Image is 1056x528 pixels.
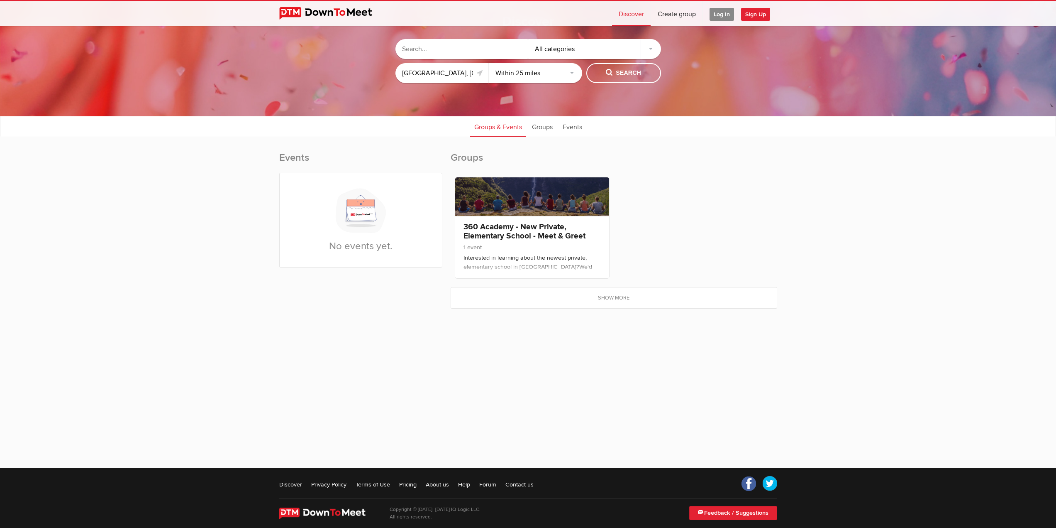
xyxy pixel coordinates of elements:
input: Search... [395,39,528,59]
a: Log In [703,1,741,26]
img: DownToMeet [279,508,378,519]
span: Sign Up [741,8,770,21]
button: Search [586,63,661,83]
span: Search [606,69,641,78]
p: Copyright © [DATE]–[DATE] IQ-Logic LLC. All rights reserved. [390,506,480,521]
a: Feedback / Suggestions [689,506,777,520]
img: DownToMeet [279,7,385,20]
a: Discover [612,1,651,26]
a: Create group [651,1,702,26]
div: Interested in learning about the newest private, elementary school in [GEOGRAPHIC_DATA]?We'd love... [463,253,601,289]
h2: Groups [451,151,777,173]
a: 360 Academy - New Private, Elementary School - Meet & Greet [463,222,585,241]
a: Facebook [741,476,756,491]
a: Pricing [399,480,417,489]
a: Terms of Use [356,480,390,489]
a: Groups [528,116,557,137]
h2: Events [279,151,442,173]
span: Log In [710,8,734,21]
a: Show more [451,287,777,308]
div: No events yet. [280,173,442,267]
a: Forum [479,480,496,489]
span: 21st [432,516,438,519]
input: Location or ZIP-Code [395,63,489,83]
a: Discover [279,480,302,489]
a: Privacy Policy [311,480,346,489]
a: About us [426,480,449,489]
a: Sign Up [741,1,777,26]
div: All categories [528,39,661,59]
a: Contact us [505,480,534,489]
span: 1 event [463,244,482,251]
a: Groups & Events [470,116,526,137]
a: Help [458,480,470,489]
a: Twitter [762,476,777,491]
a: Events [558,116,586,137]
